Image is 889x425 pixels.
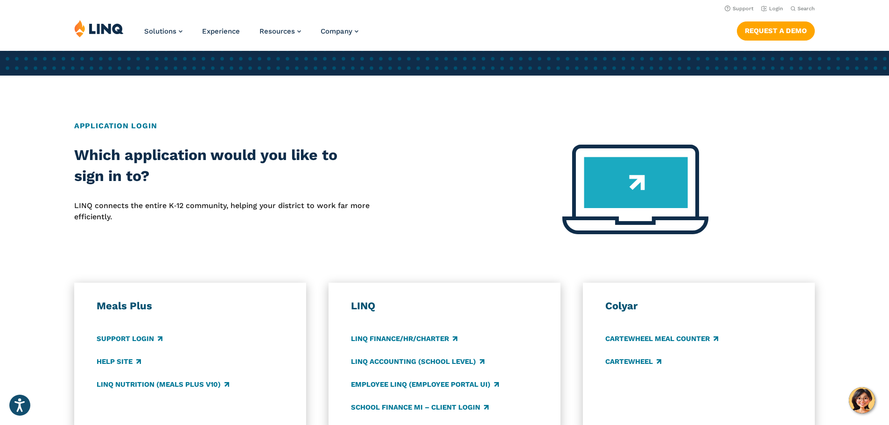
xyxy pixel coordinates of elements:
[761,6,783,12] a: Login
[725,6,754,12] a: Support
[259,27,301,35] a: Resources
[97,379,229,390] a: LINQ Nutrition (Meals Plus v10)
[321,27,352,35] span: Company
[351,402,489,412] a: School Finance MI – Client Login
[321,27,358,35] a: Company
[737,20,815,40] nav: Button Navigation
[605,356,661,367] a: CARTEWHEEL
[144,27,176,35] span: Solutions
[605,300,793,313] h3: Colyar
[74,145,370,187] h2: Which application would you like to sign in to?
[351,334,457,344] a: LINQ Finance/HR/Charter
[202,27,240,35] a: Experience
[351,300,539,313] h3: LINQ
[737,21,815,40] a: Request a Demo
[97,334,162,344] a: Support Login
[97,300,284,313] h3: Meals Plus
[259,27,295,35] span: Resources
[74,120,815,132] h2: Application Login
[144,27,182,35] a: Solutions
[144,20,358,50] nav: Primary Navigation
[351,379,499,390] a: Employee LINQ (Employee Portal UI)
[605,334,718,344] a: CARTEWHEEL Meal Counter
[791,5,815,12] button: Open Search Bar
[97,356,141,367] a: Help Site
[351,356,484,367] a: LINQ Accounting (school level)
[798,6,815,12] span: Search
[74,200,370,223] p: LINQ connects the entire K‑12 community, helping your district to work far more efficiently.
[74,20,124,37] img: LINQ | K‑12 Software
[849,387,875,413] button: Hello, have a question? Let’s chat.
